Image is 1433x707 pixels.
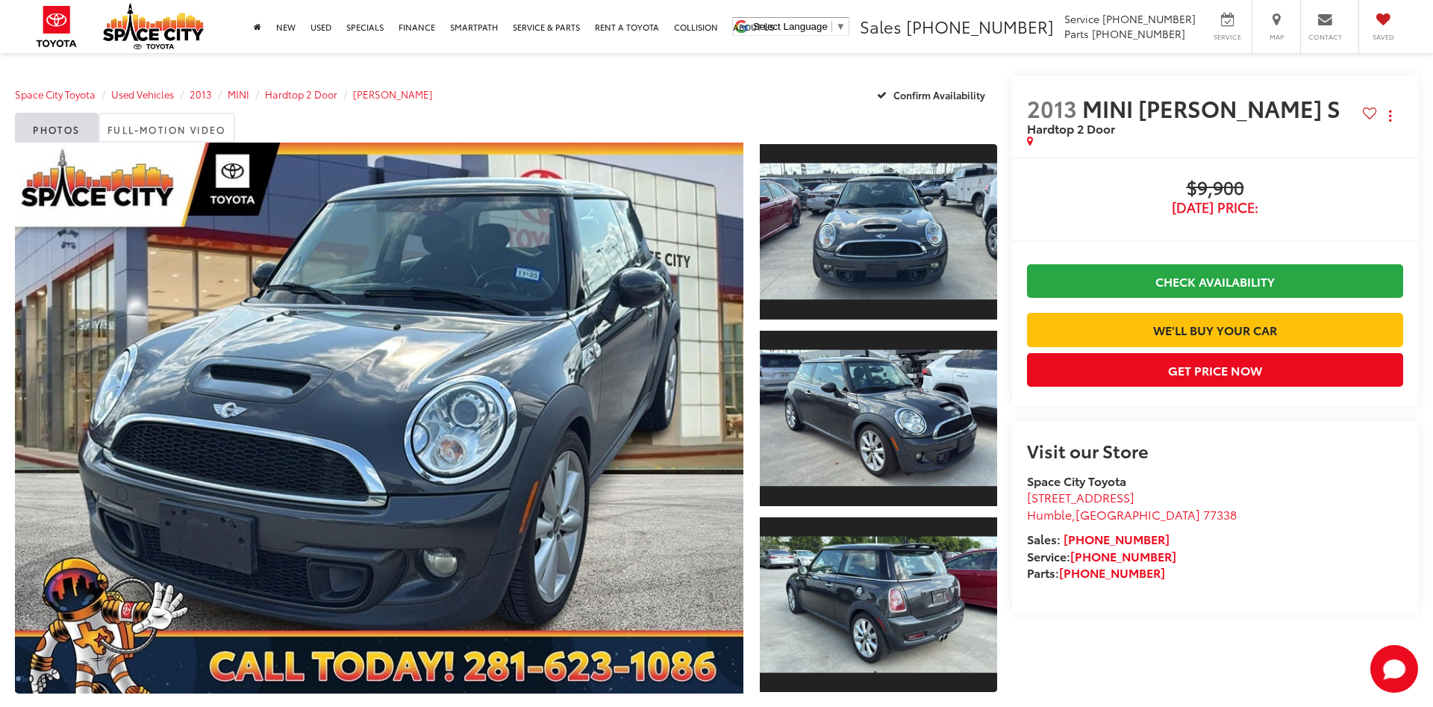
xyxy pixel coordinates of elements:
span: Parts [1064,26,1089,41]
span: Select Language [753,21,828,32]
span: [PHONE_NUMBER] [1102,11,1196,26]
span: 2013 [1027,92,1077,124]
button: Toggle Chat Window [1370,645,1418,693]
span: Sales [860,14,902,38]
span: [PHONE_NUMBER] [1092,26,1185,41]
span: Confirm Availability [893,88,985,102]
button: Actions [1377,102,1403,128]
a: Photos [15,113,99,143]
a: [PHONE_NUMBER] [1064,530,1170,547]
span: 77338 [1203,505,1237,523]
a: We'll Buy Your Car [1027,313,1403,346]
strong: Parts: [1027,564,1165,581]
span: Service [1064,11,1099,26]
span: Service [1211,32,1244,42]
a: Full-Motion Video [99,113,235,143]
span: [PHONE_NUMBER] [906,14,1054,38]
span: Hardtop 2 Door [1027,119,1115,137]
a: Hardtop 2 Door [265,87,337,101]
a: Expand Photo 0 [15,143,743,694]
a: Expand Photo 3 [760,516,997,694]
svg: Start Chat [1370,645,1418,693]
img: 2013 MINI Hardtop 2 Door Cooper S [757,163,999,300]
a: [PHONE_NUMBER] [1070,547,1176,564]
a: [STREET_ADDRESS] Humble,[GEOGRAPHIC_DATA] 77338 [1027,488,1237,523]
a: Used Vehicles [111,87,174,101]
strong: Service: [1027,547,1176,564]
a: Check Availability [1027,264,1403,298]
span: , [1027,505,1237,523]
span: [DATE] Price: [1027,200,1403,215]
span: [STREET_ADDRESS] [1027,488,1134,505]
a: Expand Photo 2 [760,329,997,508]
span: [GEOGRAPHIC_DATA] [1075,505,1200,523]
a: 2013 [190,87,212,101]
a: [PERSON_NAME] [353,87,433,101]
a: Expand Photo 1 [760,143,997,321]
h2: Visit our Store [1027,440,1403,460]
img: 2013 MINI Hardtop 2 Door Cooper S [757,537,999,673]
a: [PHONE_NUMBER] [1059,564,1165,581]
span: MINI [PERSON_NAME] S [1082,92,1346,124]
span: Sales: [1027,530,1061,547]
span: $9,900 [1027,178,1403,200]
img: 2013 MINI Hardtop 2 Door Cooper S [7,140,750,697]
span: Map [1260,32,1293,42]
span: Contact [1308,32,1342,42]
strong: Space City Toyota [1027,472,1126,489]
a: Space City Toyota [15,87,96,101]
a: Select Language​ [753,21,846,32]
span: Humble [1027,505,1072,523]
span: ▼ [836,21,846,32]
img: Space City Toyota [103,3,204,49]
a: MINI [228,87,249,101]
button: Get Price Now [1027,353,1403,387]
button: Confirm Availability [869,81,998,108]
span: dropdown dots [1389,110,1391,122]
span: Saved [1367,32,1399,42]
img: 2013 MINI Hardtop 2 Door Cooper S [757,350,999,487]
